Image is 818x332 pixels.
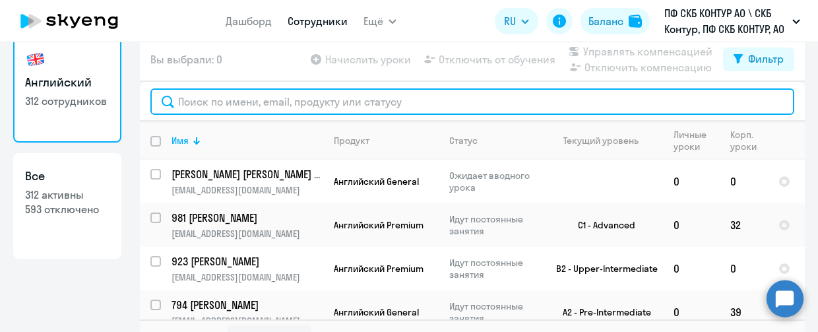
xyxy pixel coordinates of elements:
[663,160,720,203] td: 0
[748,51,784,67] div: Фильтр
[730,129,767,152] div: Корп. уроки
[658,5,807,37] button: ПФ СКБ КОНТУР АО \ СКБ Контур, ПФ СКБ КОНТУР, АО
[540,247,663,290] td: B2 - Upper-Intermediate
[25,94,110,108] p: 312 сотрудников
[172,167,323,182] a: [PERSON_NAME] [PERSON_NAME] Анатольевна
[723,48,794,71] button: Фильтр
[172,167,321,182] p: [PERSON_NAME] [PERSON_NAME] Анатольевна
[449,135,540,147] div: Статус
[25,49,46,70] img: english
[172,184,323,196] p: [EMAIL_ADDRESS][DOMAIN_NAME]
[449,257,540,281] p: Идут постоянные занятия
[664,5,787,37] p: ПФ СКБ КОНТУР АО \ СКБ Контур, ПФ СКБ КОНТУР, АО
[581,8,650,34] button: Балансbalance
[334,306,419,318] span: Английский General
[150,51,222,67] span: Вы выбрали: 0
[334,219,424,231] span: Английский Premium
[363,8,396,34] button: Ещё
[172,211,323,225] a: 981 [PERSON_NAME]
[172,298,321,312] p: 794 [PERSON_NAME]
[172,211,321,225] p: 981 [PERSON_NAME]
[663,203,720,247] td: 0
[334,135,438,147] div: Продукт
[172,254,321,269] p: 923 [PERSON_NAME]
[25,74,110,91] h3: Английский
[663,247,720,290] td: 0
[563,135,639,147] div: Текущий уровень
[226,15,272,28] a: Дашборд
[25,168,110,185] h3: Все
[13,37,121,143] a: Английский312 сотрудников
[334,135,369,147] div: Продукт
[172,254,323,269] a: 923 [PERSON_NAME]
[334,263,424,275] span: Английский Premium
[150,88,794,115] input: Поиск по имени, email, продукту или статусу
[495,8,538,34] button: RU
[449,135,478,147] div: Статус
[172,228,323,240] p: [EMAIL_ADDRESS][DOMAIN_NAME]
[25,202,110,216] p: 593 отключено
[674,129,707,152] div: Личные уроки
[720,160,768,203] td: 0
[363,13,383,29] span: Ещё
[172,315,323,327] p: [EMAIL_ADDRESS][DOMAIN_NAME]
[720,203,768,247] td: 32
[504,13,516,29] span: RU
[172,135,189,147] div: Имя
[540,203,663,247] td: C1 - Advanced
[449,170,540,193] p: Ожидает вводного урока
[13,153,121,259] a: Все312 активны593 отключено
[588,13,623,29] div: Баланс
[720,247,768,290] td: 0
[674,129,719,152] div: Личные уроки
[449,300,540,324] p: Идут постоянные занятия
[172,298,323,312] a: 794 [PERSON_NAME]
[172,271,323,283] p: [EMAIL_ADDRESS][DOMAIN_NAME]
[25,187,110,202] p: 312 активны
[730,129,757,152] div: Корп. уроки
[288,15,348,28] a: Сотрудники
[629,15,642,28] img: balance
[449,213,540,237] p: Идут постоянные занятия
[172,135,323,147] div: Имя
[334,176,419,187] span: Английский General
[551,135,662,147] div: Текущий уровень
